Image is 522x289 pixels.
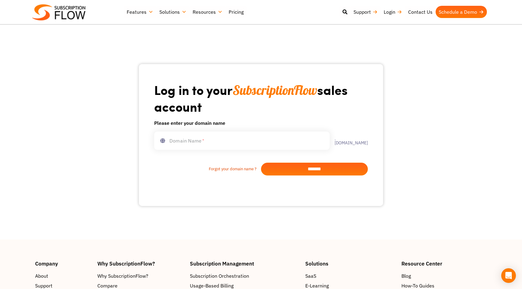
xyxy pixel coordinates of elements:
a: Login [381,6,405,18]
div: Open Intercom Messenger [501,268,516,283]
h4: Company [35,261,91,266]
span: Subscription Orchestration [190,272,249,280]
span: Why SubscriptionFlow? [97,272,148,280]
a: Pricing [226,6,247,18]
a: Why SubscriptionFlow? [97,272,184,280]
a: Subscription Orchestration [190,272,299,280]
span: About [35,272,48,280]
span: Blog [401,272,411,280]
a: SaaS [305,272,395,280]
a: Forgot your domain name ? [154,166,261,172]
span: SubscriptionFlow [233,82,317,98]
span: SaaS [305,272,316,280]
h4: Subscription Management [190,261,299,266]
label: .[DOMAIN_NAME] [330,136,368,145]
a: Blog [401,272,487,280]
h4: Resource Center [401,261,487,266]
a: Solutions [156,6,190,18]
a: About [35,272,91,280]
a: Resources [190,6,226,18]
img: Subscriptionflow [32,4,85,20]
a: Contact Us [405,6,436,18]
h4: Why SubscriptionFlow? [97,261,184,266]
h1: Log in to your sales account [154,82,368,114]
a: Schedule a Demo [436,6,487,18]
h4: Solutions [305,261,395,266]
a: Support [350,6,381,18]
h6: Please enter your domain name [154,119,368,127]
a: Features [124,6,156,18]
